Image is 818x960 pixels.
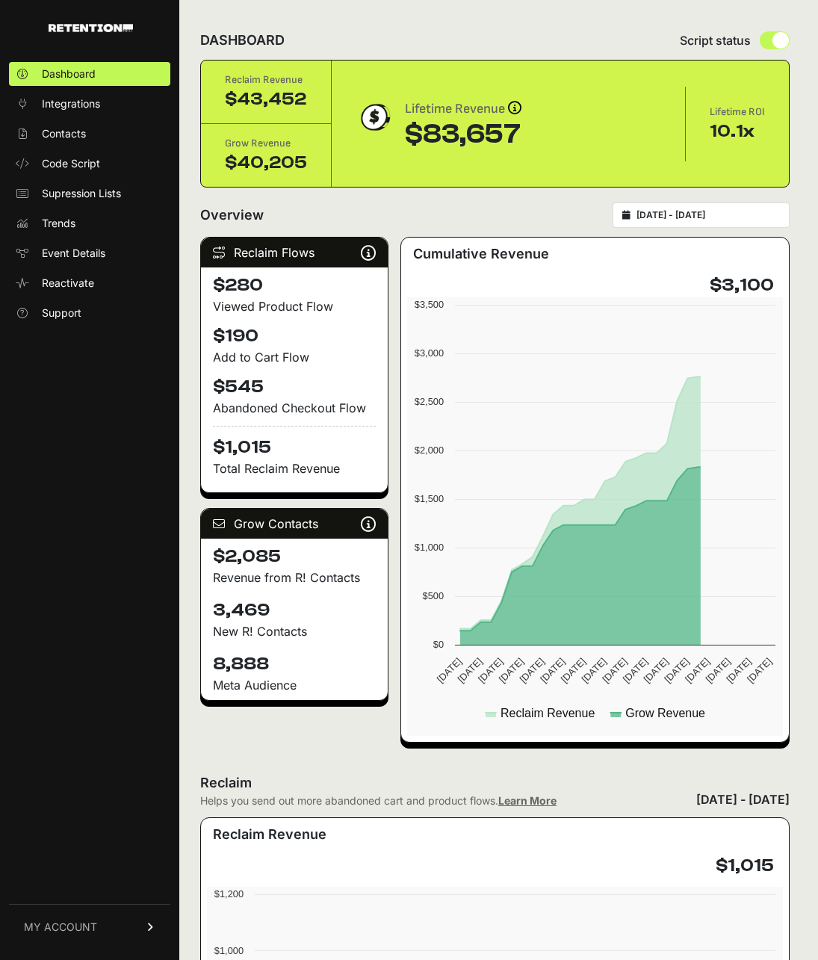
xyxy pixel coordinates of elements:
text: [DATE] [538,656,567,685]
text: $2,000 [415,445,444,456]
span: Code Script [42,156,100,171]
text: [DATE] [435,656,464,685]
span: Contacts [42,126,86,141]
div: Meta Audience [213,676,376,694]
a: MY ACCOUNT [9,904,170,950]
text: [DATE] [642,656,671,685]
div: Helps you send out more abandoned cart and product flows. [200,793,557,808]
text: [DATE] [745,656,774,685]
p: Total Reclaim Revenue [213,459,376,477]
h4: $2,085 [213,545,376,569]
a: Reactivate [9,271,170,295]
a: Contacts [9,122,170,146]
text: [DATE] [559,656,588,685]
text: [DATE] [518,656,547,685]
text: $1,500 [415,493,444,504]
div: Reclaim Flows [201,238,388,267]
div: $43,452 [225,87,307,111]
span: Reactivate [42,276,94,291]
h3: Cumulative Revenue [413,244,549,264]
text: [DATE] [497,656,526,685]
text: [DATE] [580,656,609,685]
a: Dashboard [9,62,170,86]
div: [DATE] - [DATE] [696,790,790,808]
text: $0 [433,639,444,650]
div: Abandoned Checkout Flow [213,399,376,417]
span: Trends [42,216,75,231]
text: $1,000 [214,945,244,956]
h4: $280 [213,273,376,297]
a: Supression Lists [9,182,170,205]
text: $1,200 [214,888,244,899]
span: Supression Lists [42,186,121,201]
img: Retention.com [49,24,133,32]
div: Grow Revenue [225,136,307,151]
h4: $190 [213,324,376,348]
h2: Reclaim [200,772,557,793]
a: Support [9,301,170,325]
div: Reclaim Revenue [225,72,307,87]
h4: $1,015 [716,854,774,878]
text: Grow Revenue [626,707,706,719]
div: Grow Contacts [201,509,388,539]
h4: 8,888 [213,652,376,676]
div: $83,657 [405,120,521,149]
a: Code Script [9,152,170,176]
div: Lifetime ROI [710,105,765,120]
span: Integrations [42,96,100,111]
p: Revenue from R! Contacts [213,569,376,586]
span: MY ACCOUNT [24,920,97,935]
text: [DATE] [476,656,505,685]
h4: $1,015 [213,426,376,459]
span: Dashboard [42,66,96,81]
text: $1,000 [415,542,444,553]
div: Add to Cart Flow [213,348,376,366]
span: Script status [680,31,751,49]
text: [DATE] [601,656,630,685]
div: Viewed Product Flow [213,297,376,315]
a: Trends [9,211,170,235]
text: [DATE] [683,656,712,685]
p: New R! Contacts [213,622,376,640]
h3: Reclaim Revenue [213,824,326,845]
h4: $3,100 [710,273,774,297]
div: 10.1x [710,120,765,143]
text: $2,500 [415,396,444,407]
text: [DATE] [725,656,754,685]
text: [DATE] [663,656,692,685]
text: $3,500 [415,299,444,310]
text: $3,000 [415,347,444,359]
text: [DATE] [456,656,485,685]
h2: Overview [200,205,264,226]
text: [DATE] [704,656,733,685]
h4: 3,469 [213,598,376,622]
h4: $545 [213,375,376,399]
text: $500 [423,590,444,601]
a: Event Details [9,241,170,265]
text: Reclaim Revenue [501,707,595,719]
span: Event Details [42,246,105,261]
div: $40,205 [225,151,307,175]
img: dollar-coin-05c43ed7efb7bc0c12610022525b4bbbb207c7efeef5aecc26f025e68dcafac9.png [356,99,393,136]
span: Support [42,306,81,320]
h2: DASHBOARD [200,30,285,51]
a: Integrations [9,92,170,116]
a: Learn More [498,794,557,807]
div: Lifetime Revenue [405,99,521,120]
text: [DATE] [621,656,650,685]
